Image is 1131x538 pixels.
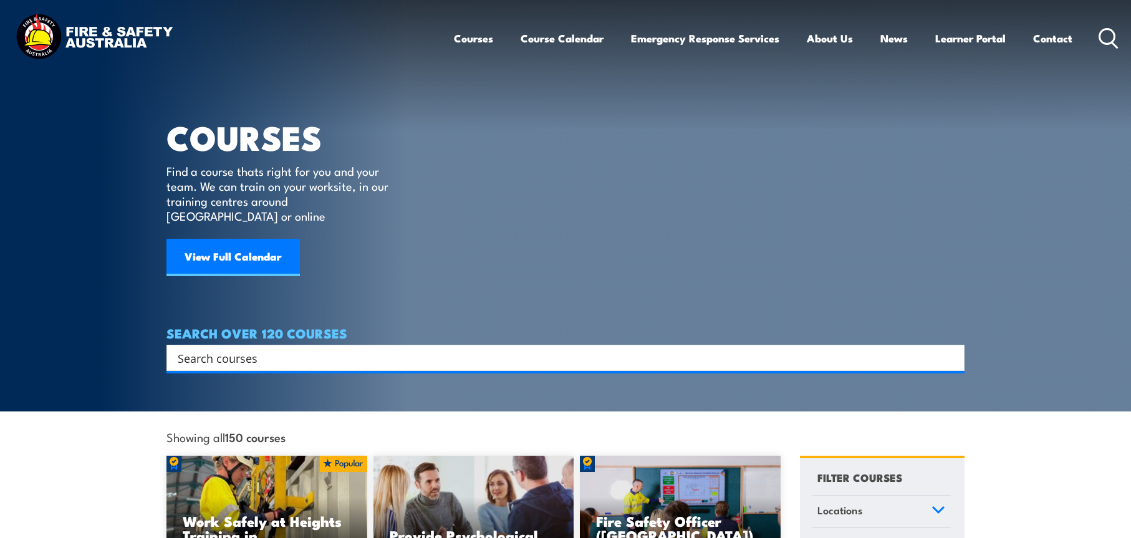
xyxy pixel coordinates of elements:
[807,22,853,55] a: About Us
[943,349,960,367] button: Search magnifier button
[880,22,908,55] a: News
[812,496,951,528] a: Locations
[166,430,286,443] span: Showing all
[817,502,863,519] span: Locations
[166,163,394,223] p: Find a course thats right for you and your team. We can train on your worksite, in our training c...
[166,326,965,340] h4: SEARCH OVER 120 COURSES
[521,22,604,55] a: Course Calendar
[1033,22,1072,55] a: Contact
[225,428,286,445] strong: 150 courses
[166,239,300,276] a: View Full Calendar
[454,22,493,55] a: Courses
[817,469,902,486] h4: FILTER COURSES
[631,22,779,55] a: Emergency Response Services
[935,22,1006,55] a: Learner Portal
[180,349,940,367] form: Search form
[166,122,407,151] h1: COURSES
[178,348,937,367] input: Search input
